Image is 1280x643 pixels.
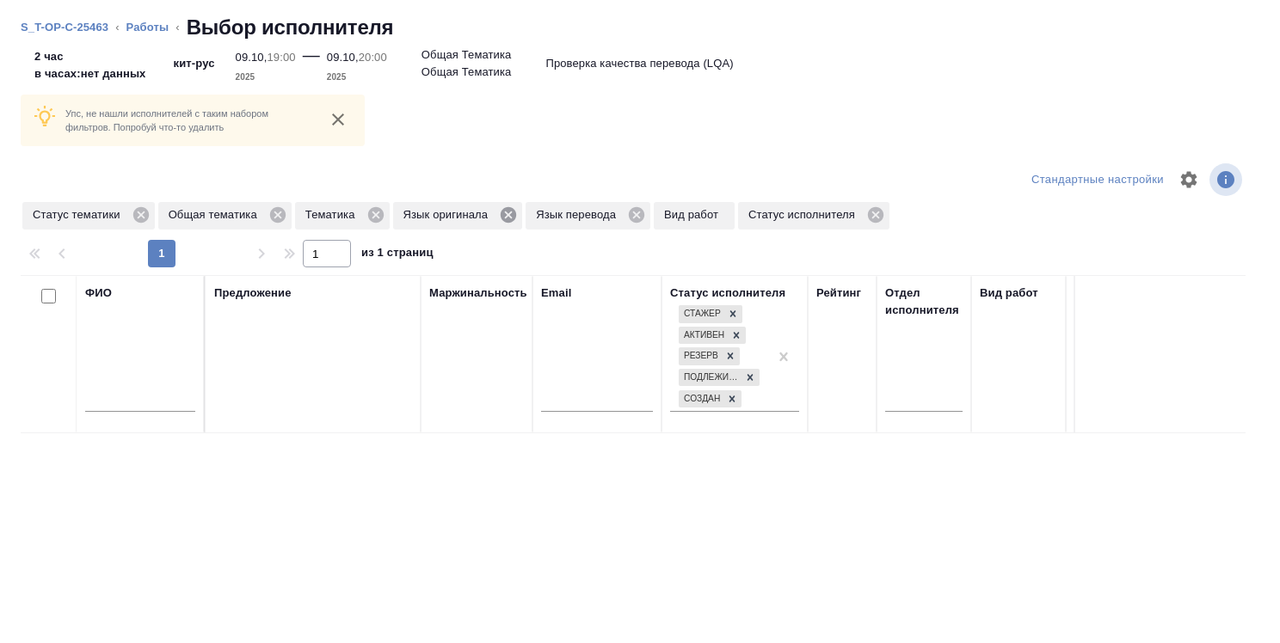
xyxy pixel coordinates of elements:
[679,390,723,408] div: Создан
[327,51,359,64] p: 09.10,
[236,51,268,64] p: 09.10,
[422,46,512,64] p: Общая Тематика
[393,202,523,230] div: Язык оригинала
[65,107,311,134] p: Упс, не нашли исполнителей с таким набором фильтров. Попробуй что-то удалить
[115,19,119,36] li: ‹
[677,325,748,346] div: Стажер, Активен, Резерв, Подлежит внедрению, Создан
[214,285,292,302] div: Предложение
[677,303,744,325] div: Стажер, Активен, Резерв, Подлежит внедрению, Создан
[885,285,963,319] div: Отдел исполнителя
[677,367,761,389] div: Стажер, Активен, Резерв, Подлежит внедрению, Создан
[1027,167,1168,193] div: split button
[267,51,295,64] p: 19:00
[536,206,622,224] p: Язык перевода
[33,206,126,224] p: Статус тематики
[1209,163,1246,196] span: Посмотреть информацию
[670,285,785,302] div: Статус исполнителя
[22,202,155,230] div: Статус тематики
[679,347,721,365] div: Резерв
[158,202,292,230] div: Общая тематика
[21,14,1259,41] nav: breadcrumb
[664,206,724,224] p: Вид работ
[361,242,434,267] span: из 1 страниц
[429,285,527,302] div: Маржинальность
[303,41,320,86] div: —
[980,285,1038,302] div: Вид работ
[126,21,169,34] a: Работы
[325,107,351,132] button: close
[677,389,743,410] div: Стажер, Активен, Резерв, Подлежит внедрению, Создан
[679,305,723,323] div: Стажер
[21,21,108,34] a: S_T-OP-C-25463
[526,202,650,230] div: Язык перевода
[295,202,390,230] div: Тематика
[403,206,495,224] p: Язык оригинала
[175,19,179,36] li: ‹
[169,206,263,224] p: Общая тематика
[34,48,146,65] p: 2 час
[305,206,361,224] p: Тематика
[359,51,387,64] p: 20:00
[545,55,733,72] p: Проверка качества перевода (LQA)
[541,285,571,302] div: Email
[816,285,861,302] div: Рейтинг
[738,202,889,230] div: Статус исполнителя
[677,346,742,367] div: Стажер, Активен, Резерв, Подлежит внедрению, Создан
[187,14,394,41] h2: Выбор исполнителя
[85,285,112,302] div: ФИО
[679,369,741,387] div: Подлежит внедрению
[679,327,727,345] div: Активен
[1168,159,1209,200] span: Настроить таблицу
[748,206,861,224] p: Статус исполнителя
